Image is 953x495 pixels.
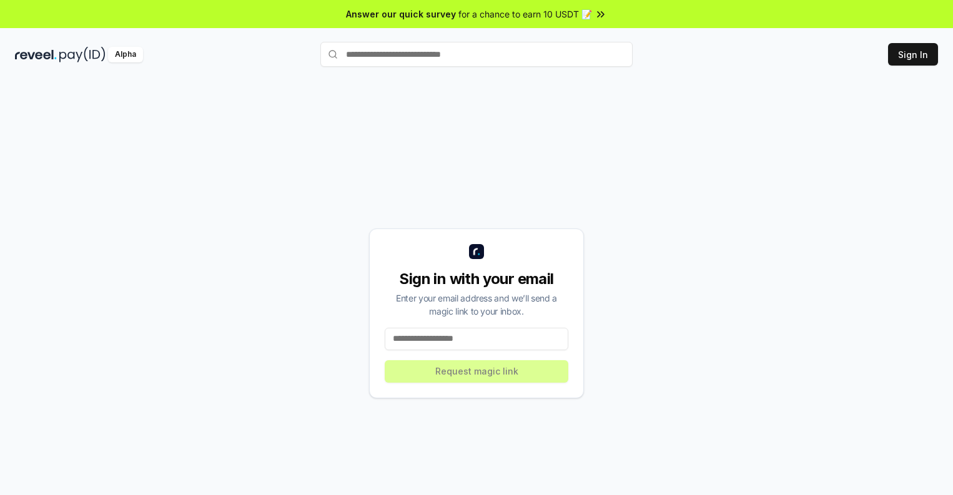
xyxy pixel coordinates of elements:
[108,47,143,62] div: Alpha
[469,244,484,259] img: logo_small
[458,7,592,21] span: for a chance to earn 10 USDT 📝
[15,47,57,62] img: reveel_dark
[59,47,106,62] img: pay_id
[346,7,456,21] span: Answer our quick survey
[385,269,568,289] div: Sign in with your email
[888,43,938,66] button: Sign In
[385,292,568,318] div: Enter your email address and we’ll send a magic link to your inbox.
